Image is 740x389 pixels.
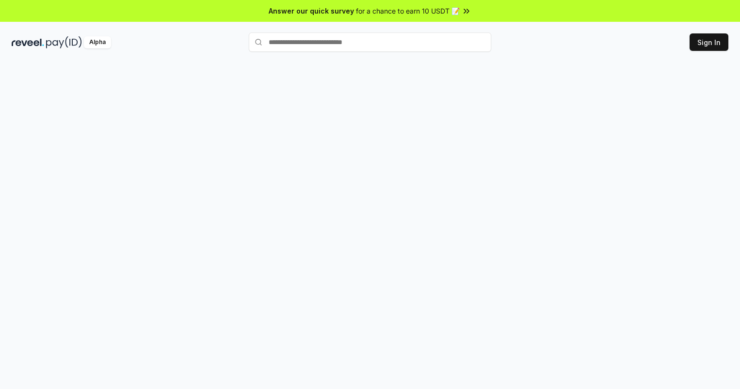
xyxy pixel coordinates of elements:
img: pay_id [46,36,82,48]
span: for a chance to earn 10 USDT 📝 [356,6,460,16]
div: Alpha [84,36,111,48]
span: Answer our quick survey [269,6,354,16]
button: Sign In [690,33,728,51]
img: reveel_dark [12,36,44,48]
